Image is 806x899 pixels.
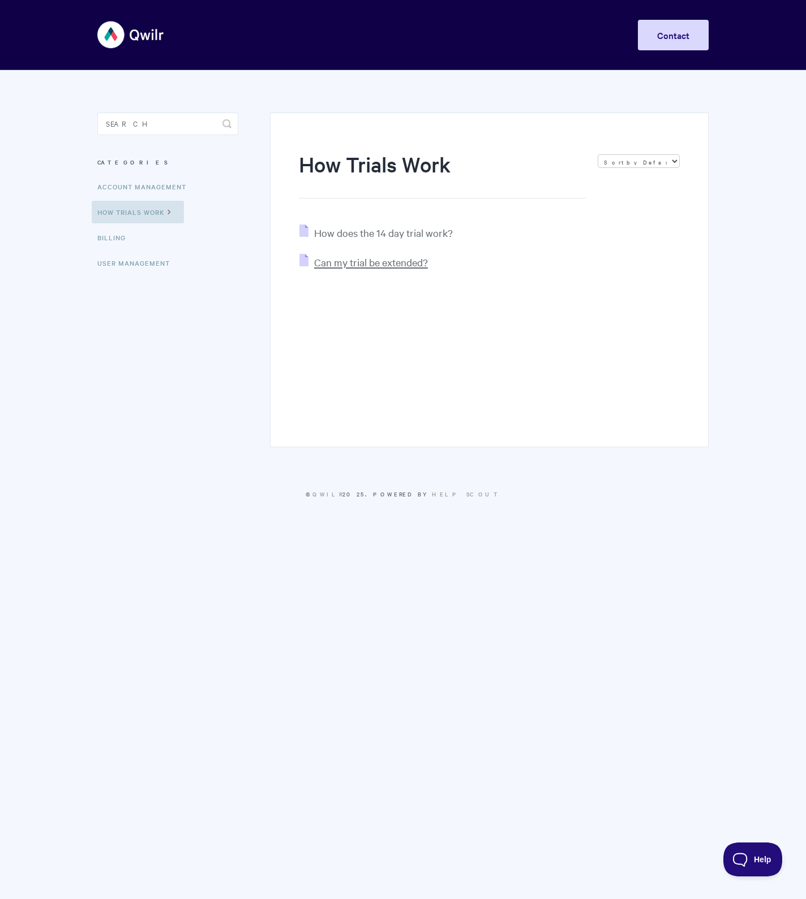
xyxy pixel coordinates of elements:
[723,842,783,876] iframe: Toggle Customer Support
[314,256,428,269] span: Can my trial be extended?
[92,201,184,223] a: How Trials Work
[598,154,680,168] select: Page reloads on selection
[97,14,165,56] img: Qwilr Help Center
[299,256,428,269] a: Can my trial be extended?
[97,175,195,198] a: Account Management
[314,226,453,239] span: How does the 14 day trial work?
[97,152,238,172] h3: Categories
[97,252,178,274] a: User Management
[97,226,134,249] a: Billing
[97,113,238,135] input: Search
[373,490,500,498] span: Powered by
[432,490,500,498] a: Help Scout
[97,489,709,499] p: © 2025.
[299,150,586,198] h1: How Trials Work
[638,20,709,50] a: Contact
[312,490,342,498] a: Qwilr
[299,226,453,239] a: How does the 14 day trial work?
